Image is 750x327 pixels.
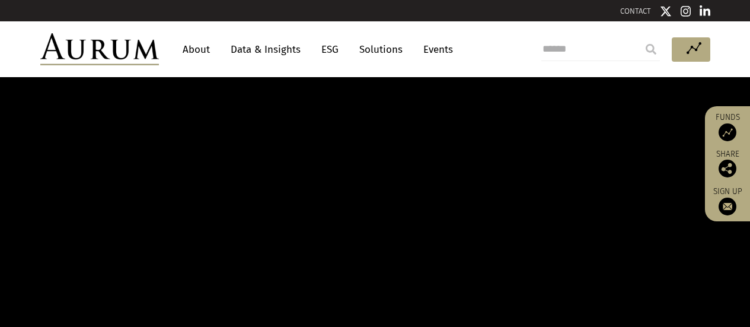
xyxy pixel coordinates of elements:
[681,5,691,17] img: Instagram icon
[711,186,744,215] a: Sign up
[225,39,307,61] a: Data & Insights
[719,198,736,215] img: Sign up to our newsletter
[177,39,216,61] a: About
[353,39,408,61] a: Solutions
[620,7,651,15] a: CONTACT
[40,33,159,65] img: Aurum
[417,39,453,61] a: Events
[719,123,736,141] img: Access Funds
[711,112,744,141] a: Funds
[315,39,344,61] a: ESG
[711,150,744,177] div: Share
[700,5,710,17] img: Linkedin icon
[639,37,663,61] input: Submit
[719,160,736,177] img: Share this post
[660,5,672,17] img: Twitter icon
